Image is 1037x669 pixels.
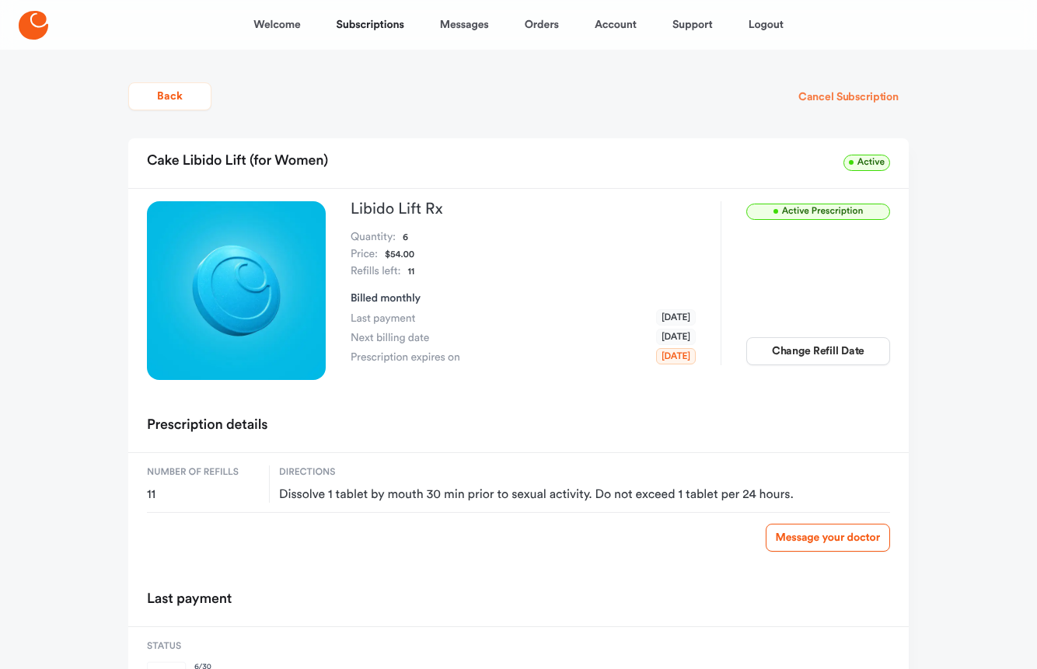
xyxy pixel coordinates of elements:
dd: $54.00 [385,246,414,263]
span: Number of refills [147,465,260,479]
a: Messages [440,6,489,44]
h2: Prescription details [147,412,267,440]
span: Billed monthly [351,293,421,304]
a: Account [595,6,637,44]
a: Subscriptions [337,6,404,44]
button: Cancel Subscription [788,83,909,111]
a: Message your doctor [766,524,890,552]
span: Next billing date [351,330,429,346]
dt: Quantity: [351,229,396,246]
span: Prescription expires on [351,350,460,365]
h3: Libido Lift Rx [351,201,696,217]
button: Change Refill Date [746,337,890,365]
span: 11 [147,487,260,503]
h2: Last payment [147,586,232,614]
dt: Price: [351,246,378,263]
span: Active Prescription [746,204,890,220]
span: Status [147,639,278,653]
span: Active [843,155,890,171]
h2: Cake Libido Lift (for Women) [147,148,328,176]
a: Support [672,6,713,44]
span: [DATE] [656,348,696,364]
dd: 6 [403,229,408,246]
a: Welcome [253,6,300,44]
button: Back [128,82,211,110]
dd: 11 [407,263,414,280]
img: Libido Lift Rx [147,201,326,380]
span: [DATE] [656,329,696,345]
span: Last payment [351,311,415,326]
span: Directions [279,465,890,479]
span: Dissolve 1 tablet by mouth 30 min prior to sexual activity. Do not exceed 1 tablet per 24 hours. [279,487,890,503]
a: Orders [525,6,559,44]
a: Logout [749,6,784,44]
dt: Refills left: [351,263,400,280]
span: [DATE] [656,309,696,326]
